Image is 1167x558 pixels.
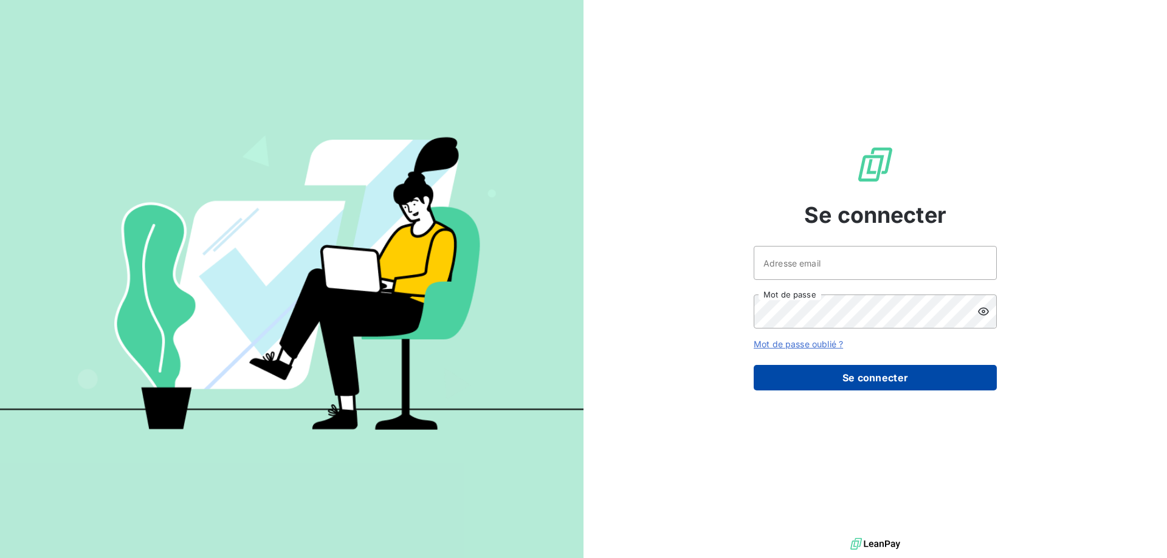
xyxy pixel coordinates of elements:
[850,535,900,553] img: logo
[754,365,997,390] button: Se connecter
[754,339,843,349] a: Mot de passe oublié ?
[754,246,997,280] input: placeholder
[856,145,895,184] img: Logo LeanPay
[804,199,946,231] span: Se connecter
